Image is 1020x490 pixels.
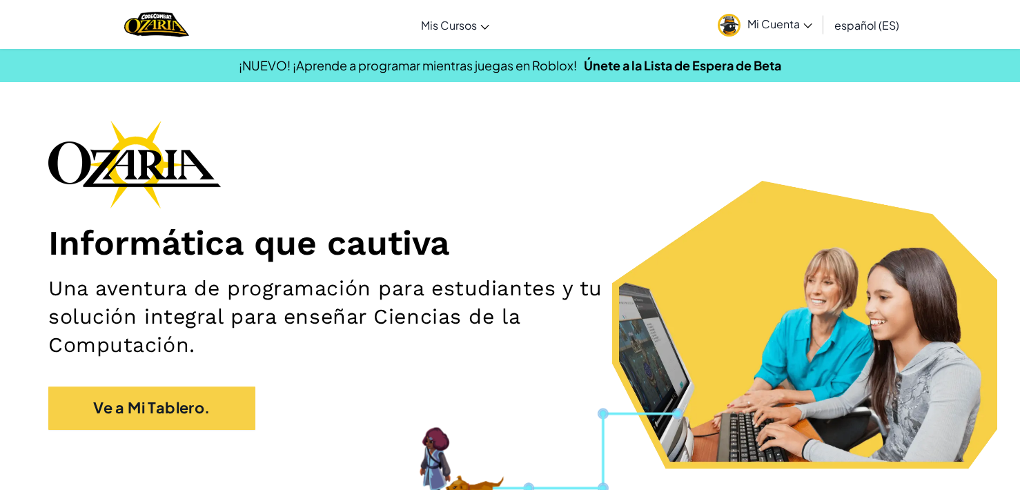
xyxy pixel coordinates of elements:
a: Ozaria by CodeCombat logo [124,10,188,39]
a: Mis Cursos [414,6,496,43]
a: español (ES) [827,6,906,43]
span: ¡NUEVO! ¡Aprende a programar mientras juegas en Roblox! [239,57,577,73]
a: Ve a Mi Tablero. [48,386,255,429]
span: Mi Cuenta [747,17,812,31]
h1: Informática que cautiva [48,222,972,264]
img: Ozaria branding logo [48,120,221,208]
span: español (ES) [834,18,899,32]
img: avatar [718,14,741,37]
h2: Una aventura de programación para estudiantes y tu solución integral para enseñar Ciencias de la ... [48,274,667,359]
a: Mi Cuenta [711,3,819,46]
a: Únete a la Lista de Espera de Beta [584,57,781,73]
img: Home [124,10,188,39]
span: Mis Cursos [421,18,477,32]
